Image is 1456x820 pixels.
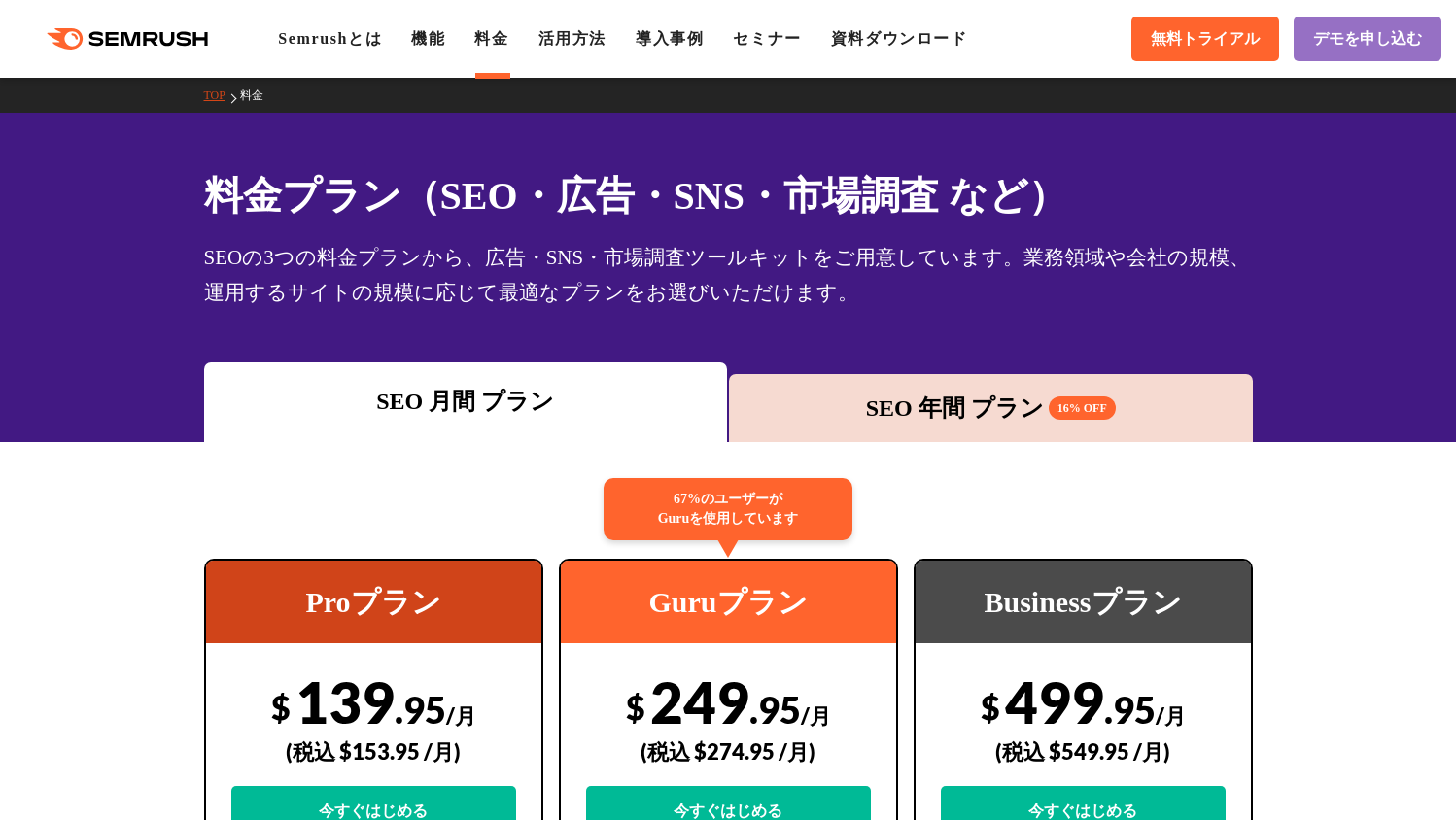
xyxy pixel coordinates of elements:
a: TOP [204,88,240,102]
span: /月 [446,702,476,729]
a: 導入事例 [636,30,704,47]
div: 67%のユーザーが Guruを使用しています [604,478,852,540]
a: 資料ダウンロード [831,30,968,47]
span: $ [271,687,291,727]
a: 料金 [240,88,278,102]
div: (税込 $153.95 /月) [231,717,516,786]
div: (税込 $549.95 /月) [941,717,1226,786]
a: セミナー [733,30,801,47]
span: .95 [749,687,801,732]
a: Semrushとは [278,30,382,47]
a: 活用方法 [538,30,607,47]
a: 機能 [411,30,445,47]
span: /月 [801,702,831,729]
div: (税込 $274.95 /月) [586,717,871,786]
span: .95 [1104,687,1156,732]
a: 無料トライアル [1131,17,1279,61]
div: Businessプラン [916,561,1251,643]
span: /月 [1156,702,1186,729]
div: SEOの3つの料金プランから、広告・SNS・市場調査ツールキットをご用意しています。業務領域や会社の規模、運用するサイトの規模に応じて最適なプランをお選びいただけます。 [204,240,1253,310]
div: SEO 月間 プラン [214,384,718,419]
span: デモを申し込む [1313,29,1422,50]
span: .95 [395,687,446,732]
span: $ [981,687,1000,727]
a: デモを申し込む [1294,17,1441,61]
div: Proプラン [206,561,541,643]
span: $ [626,687,645,727]
div: Guruプラン [561,561,896,643]
a: 料金 [474,30,508,47]
h1: 料金プラン（SEO・広告・SNS・市場調査 など） [204,167,1253,224]
span: 16% OFF [1049,396,1116,420]
div: SEO 年間 プラン [739,391,1243,426]
span: 無料トライアル [1151,29,1260,50]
